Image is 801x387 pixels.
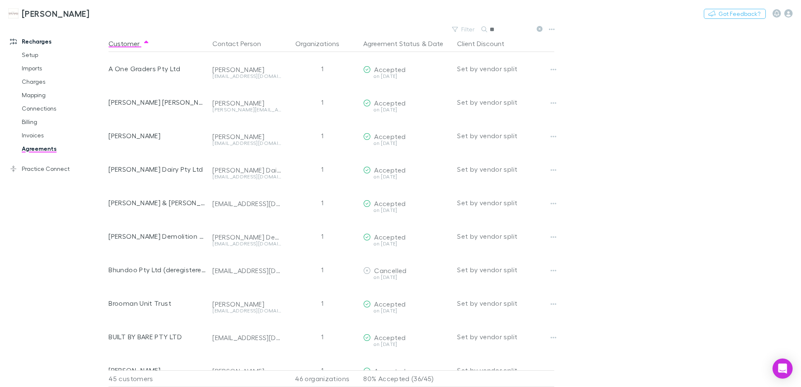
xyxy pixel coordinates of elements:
div: Set by vendor split [457,52,554,85]
button: Client Discount [457,35,514,52]
div: 1 [284,85,360,119]
div: Bhundoo Pty Ltd (deregistered) [109,253,206,286]
div: 1 [284,52,360,85]
span: Accepted [374,199,406,207]
button: Date [428,35,443,52]
div: 46 organizations [284,370,360,387]
span: Accepted [374,300,406,308]
span: Accepted [374,99,406,107]
div: [PERSON_NAME] [212,65,281,74]
a: Recharges [2,35,113,48]
div: 1 [284,286,360,320]
div: [PERSON_NAME][EMAIL_ADDRESS][DOMAIN_NAME] [212,107,281,112]
div: Set by vendor split [457,186,554,219]
div: [PERSON_NAME] Demolition Pty Ltd [212,233,281,241]
a: Invoices [13,129,113,142]
span: Accepted [374,333,406,341]
div: Set by vendor split [457,320,554,353]
div: Set by vendor split [457,253,554,286]
div: 1 [284,152,360,186]
div: on [DATE] [363,241,450,246]
a: Practice Connect [2,162,113,175]
a: Setup [13,48,113,62]
div: [PERSON_NAME] [109,119,206,152]
div: [EMAIL_ADDRESS][DOMAIN_NAME] [212,199,281,208]
button: Customer [109,35,150,52]
a: Mapping [13,88,113,102]
div: on [DATE] [363,208,450,213]
div: [PERSON_NAME] [212,99,281,107]
a: Connections [13,102,113,115]
span: Accepted [374,132,406,140]
div: Set by vendor split [457,353,554,387]
div: [EMAIL_ADDRESS][DOMAIN_NAME] [212,74,281,79]
div: [EMAIL_ADDRESS][DOMAIN_NAME] [212,333,281,342]
div: 1 [284,119,360,152]
div: 1 [284,353,360,387]
div: [PERSON_NAME] Dairy Pty Ltd [109,152,206,186]
div: on [DATE] [363,174,450,179]
div: [EMAIL_ADDRESS][DOMAIN_NAME] [212,266,281,275]
div: Set by vendor split [457,219,554,253]
h3: [PERSON_NAME] [22,8,89,18]
span: Cancelled [374,266,406,274]
div: on [DATE] [363,342,450,347]
div: [PERSON_NAME] [PERSON_NAME] [109,85,206,119]
button: Got Feedback? [704,9,766,19]
div: Set by vendor split [457,119,554,152]
a: Billing [13,115,113,129]
div: Open Intercom Messenger [773,359,793,379]
div: [EMAIL_ADDRESS][DOMAIN_NAME] [212,241,281,246]
div: A One Graders Pty Ltd [109,52,206,85]
div: [PERSON_NAME] [212,300,281,308]
div: on [DATE] [363,141,450,146]
div: 1 [284,253,360,286]
div: [PERSON_NAME] [212,367,281,375]
div: [PERSON_NAME] [212,132,281,141]
button: Filter [448,24,480,34]
button: Organizations [295,35,349,52]
span: Accepted [374,166,406,174]
div: Set by vendor split [457,152,554,186]
button: Agreement Status [363,35,420,52]
img: Hales Douglass's Logo [8,8,18,18]
div: Brooman Unit Trust [109,286,206,320]
span: Accepted [374,367,406,375]
div: Set by vendor split [457,286,554,320]
div: [PERSON_NAME] Dairy Pty Ltd [212,166,281,174]
div: 1 [284,219,360,253]
div: Set by vendor split [457,85,554,119]
div: [EMAIL_ADDRESS][DOMAIN_NAME] [212,141,281,146]
div: & [363,35,450,52]
a: Agreements [13,142,113,155]
div: on [DATE] [363,308,450,313]
div: 1 [284,320,360,353]
div: [PERSON_NAME] Demolition Pty Ltd [109,219,206,253]
a: Imports [13,62,113,75]
p: 80% Accepted (36/45) [363,371,450,387]
div: on [DATE] [363,107,450,112]
div: BUILT BY BARE PTY LTD [109,320,206,353]
div: 45 customers [109,370,209,387]
div: [PERSON_NAME] [109,353,206,387]
span: Accepted [374,65,406,73]
span: Accepted [374,233,406,241]
div: [EMAIL_ADDRESS][DOMAIN_NAME] [212,174,281,179]
div: on [DATE] [363,74,450,79]
div: [EMAIL_ADDRESS][DOMAIN_NAME] [212,308,281,313]
div: 1 [284,186,360,219]
a: [PERSON_NAME] [3,3,94,23]
div: [PERSON_NAME] & [PERSON_NAME] [109,186,206,219]
button: Contact Person [212,35,271,52]
a: Charges [13,75,113,88]
div: on [DATE] [363,275,450,280]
